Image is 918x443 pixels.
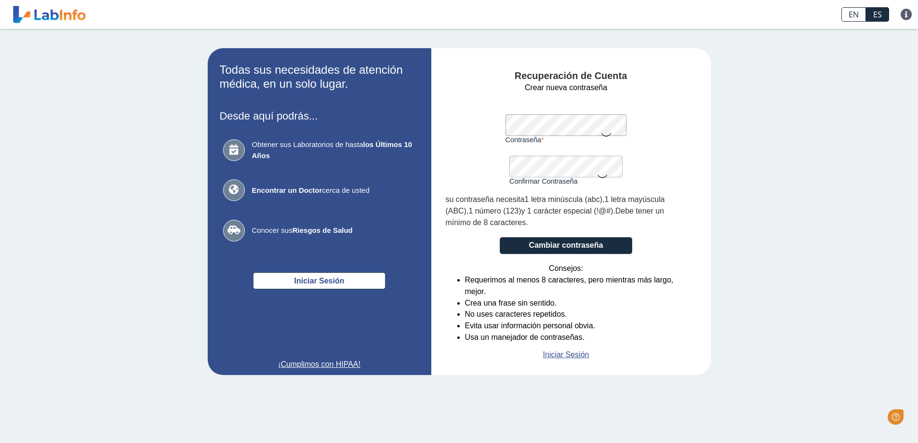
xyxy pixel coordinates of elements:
li: Usa un manejador de contraseñas. [465,332,687,343]
span: cerca de usted [252,185,416,196]
iframe: Help widget launcher [832,405,907,432]
h3: Desde aquí podrás... [220,110,419,122]
label: Contraseña [506,136,627,144]
label: Confirmar Contraseña [509,177,623,185]
span: Conocer sus [252,225,416,236]
b: Riesgos de Salud [293,226,353,234]
span: Consejos: [549,263,583,274]
b: los Últimos 10 Años [252,140,412,160]
span: su contraseña necesita [446,195,525,203]
h4: Recuperación de Cuenta [446,70,696,82]
span: 1 número (123) [468,207,521,215]
li: Crea una frase sin sentido. [465,297,687,309]
span: 1 letra mayúscula (ABC) [446,195,665,215]
li: Evita usar información personal obvia. [465,320,687,332]
button: Cambiar contraseña [500,237,632,254]
a: EN [841,7,866,22]
a: ¡Cumplimos con HIPAA! [220,359,419,370]
b: Encontrar un Doctor [252,186,322,194]
a: ES [866,7,889,22]
h2: Todas sus necesidades de atención médica, en un solo lugar. [220,63,419,91]
button: Iniciar Sesión [253,272,386,289]
span: Crear nueva contraseña [525,82,607,94]
span: Debe tener un mínimo de 8 caracteres [446,207,664,227]
li: No uses caracteres repetidos. [465,309,687,320]
span: 1 letra minúscula (abc) [525,195,602,203]
li: Requerimos al menos 8 caracteres, pero mientras más largo, mejor. [465,274,687,297]
a: Iniciar Sesión [543,349,589,361]
span: Obtener sus Laboratorios de hasta [252,139,416,161]
span: y 1 carácter especial (!@#) [521,207,613,215]
div: , , . . [446,194,687,228]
